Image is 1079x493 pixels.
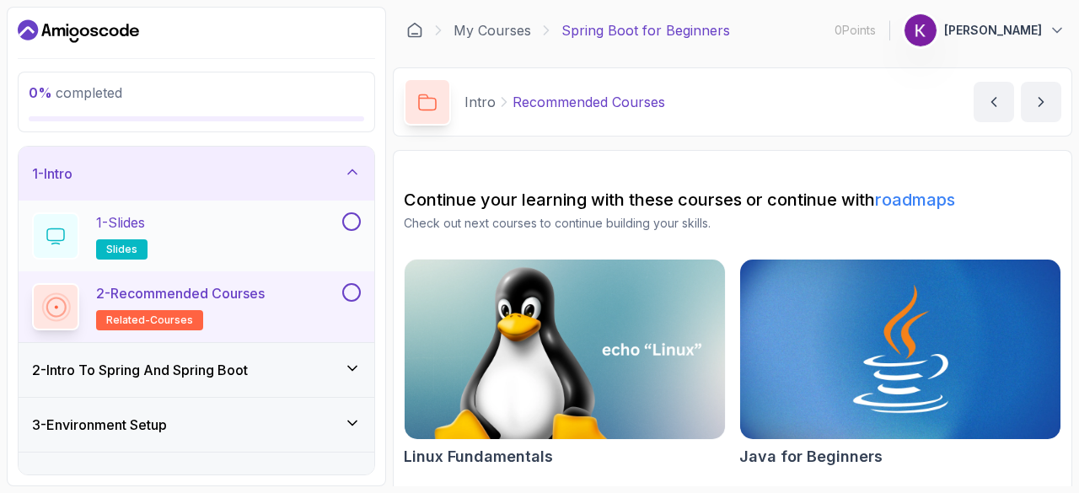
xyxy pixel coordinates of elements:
p: 2 - Recommended Courses [96,283,265,303]
p: [PERSON_NAME] [944,22,1042,39]
p: Recommended Courses [513,92,665,112]
button: 2-Recommended Coursesrelated-courses [32,283,361,330]
button: user profile image[PERSON_NAME] [904,13,1066,47]
p: 1 - Slides [96,212,145,233]
span: slides [106,243,137,256]
a: Linux Fundamentals cardLinux Fundamentals [404,259,726,469]
a: Java for Beginners cardJava for Beginners [739,259,1061,469]
span: 0 % [29,84,52,101]
img: Linux Fundamentals card [405,260,725,439]
h3: 4 - Your First Spring Boot Api [32,469,209,490]
button: previous content [974,82,1014,122]
p: 0 Points [835,22,876,39]
p: Intro [464,92,496,112]
h3: 3 - Environment Setup [32,415,167,435]
a: roadmaps [875,190,955,210]
h3: 1 - Intro [32,163,72,184]
button: 1-Intro [19,147,374,201]
button: 1-Slidesslides [32,212,361,260]
img: Java for Beginners card [740,260,1060,439]
a: Dashboard [406,22,423,39]
p: Spring Boot for Beginners [561,20,730,40]
img: user profile image [905,14,937,46]
a: My Courses [454,20,531,40]
button: 3-Environment Setup [19,398,374,452]
h3: 2 - Intro To Spring And Spring Boot [32,360,248,380]
span: completed [29,84,122,101]
p: Check out next courses to continue building your skills. [404,215,1061,232]
span: related-courses [106,313,193,327]
h2: Continue your learning with these courses or continue with [404,188,1061,212]
h2: Linux Fundamentals [404,445,553,469]
button: next content [1021,82,1061,122]
button: 2-Intro To Spring And Spring Boot [19,343,374,397]
a: Dashboard [18,18,139,45]
h2: Java for Beginners [739,445,883,469]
